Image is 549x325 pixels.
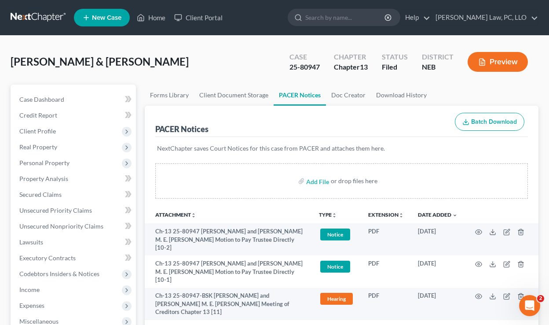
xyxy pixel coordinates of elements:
a: Download History [371,85,432,106]
div: District [422,52,454,62]
span: Client Profile [19,127,56,135]
a: Attachmentunfold_more [155,211,196,218]
span: [PERSON_NAME] & [PERSON_NAME] [11,55,189,68]
a: Home [132,10,170,26]
span: Property Analysis [19,175,68,182]
input: Search by name... [305,9,386,26]
span: Expenses [19,302,44,309]
span: Hearing [320,293,353,305]
span: Unsecured Nonpriority Claims [19,222,103,230]
a: Unsecured Nonpriority Claims [12,218,136,234]
span: Miscellaneous [19,318,59,325]
td: PDF [361,255,411,288]
span: 2 [537,295,544,302]
a: Help [401,10,430,26]
span: Unsecured Priority Claims [19,207,92,214]
a: [PERSON_NAME] Law, PC, LLO [431,10,538,26]
div: Filed [382,62,408,72]
span: Secured Claims [19,191,62,198]
a: Notice [319,259,354,274]
p: NextChapter saves Court Notices for this case from PACER and attaches them here. [157,144,526,153]
div: Status [382,52,408,62]
a: PACER Notices [274,85,326,106]
td: PDF [361,288,411,320]
div: NEB [422,62,454,72]
button: Batch Download [455,113,524,131]
a: Secured Claims [12,187,136,203]
span: Case Dashboard [19,96,64,103]
div: Chapter [334,62,368,72]
a: Client Portal [170,10,227,26]
a: Date Added expand_more [418,211,457,218]
a: Notice [319,227,354,242]
td: [DATE] [411,255,465,288]
div: 25-80947 [289,62,320,72]
span: 13 [360,63,368,71]
span: Notice [320,229,350,240]
a: Executory Contracts [12,250,136,266]
a: Property Analysis [12,171,136,187]
td: [DATE] [411,288,465,320]
button: Preview [468,52,528,72]
span: New Case [92,15,121,21]
iframe: Intercom live chat [519,295,540,316]
td: [DATE] [411,223,465,255]
span: Notice [320,261,350,273]
a: Case Dashboard [12,92,136,107]
a: Hearing [319,292,354,306]
td: Ch-13 25-80947 [PERSON_NAME] and [PERSON_NAME] M. E. [PERSON_NAME] Motion to Pay Trustee Directly... [145,255,312,288]
a: Client Document Storage [194,85,274,106]
a: Doc Creator [326,85,371,106]
i: expand_more [452,213,457,218]
td: Ch-13 25-80947 [PERSON_NAME] and [PERSON_NAME] M. E. [PERSON_NAME] Motion to Pay Trustee Directly... [145,223,312,255]
a: Credit Report [12,107,136,123]
td: PDF [361,223,411,255]
button: TYPEunfold_more [319,212,337,218]
i: unfold_more [399,213,404,218]
div: or drop files here [331,177,377,185]
div: Chapter [334,52,368,62]
a: Extensionunfold_more [368,211,404,218]
div: Case [289,52,320,62]
a: Unsecured Priority Claims [12,203,136,218]
span: Executory Contracts [19,254,76,262]
span: Codebtors Insiders & Notices [19,270,99,277]
div: PACER Notices [155,124,209,134]
a: Lawsuits [12,234,136,250]
span: Lawsuits [19,238,43,246]
i: unfold_more [332,213,337,218]
a: Forms Library [145,85,194,106]
span: Income [19,286,40,293]
span: Personal Property [19,159,70,166]
span: Batch Download [471,118,517,126]
span: Real Property [19,143,57,151]
td: Ch-13 25-80947-BSK [PERSON_NAME] and [PERSON_NAME] M. E. [PERSON_NAME] Meeting of Creditors Chapt... [145,288,312,320]
span: Credit Report [19,111,57,119]
i: unfold_more [191,213,196,218]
